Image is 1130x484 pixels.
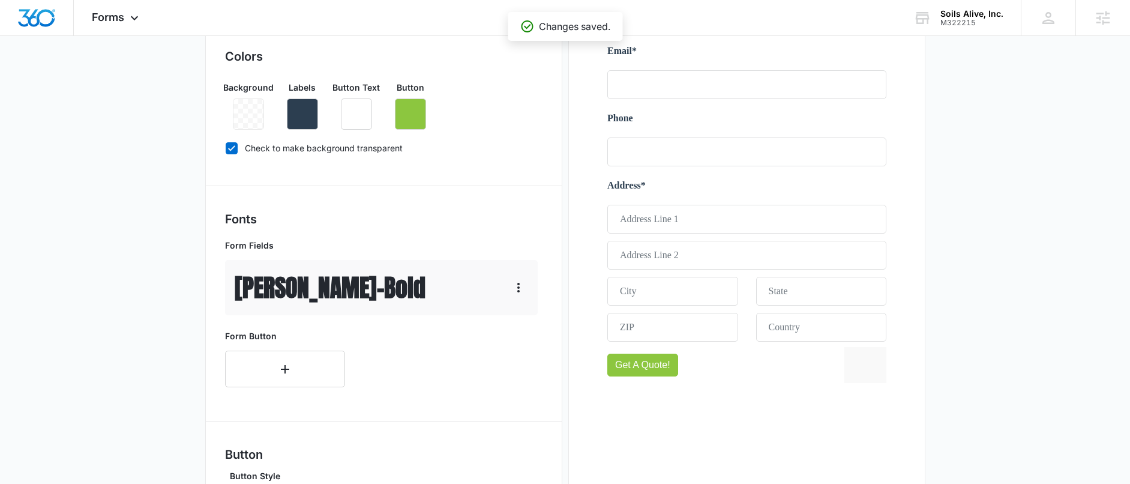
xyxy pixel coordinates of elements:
[92,11,124,23] span: Forms
[225,446,542,464] h3: Button
[332,81,380,94] p: Button Text
[225,239,538,252] p: Form Fields
[940,19,1003,27] div: account id
[223,81,274,94] p: Background
[230,470,547,482] label: Button Style
[149,336,280,365] input: Country
[225,210,542,228] h3: Fonts
[539,19,610,34] p: Changes saved.
[235,270,425,306] p: [PERSON_NAME] - Bold
[225,142,542,154] label: Check to make background transparent
[225,47,542,65] h3: Colors
[940,9,1003,19] div: account name
[397,81,424,94] p: Button
[149,300,280,329] input: State
[237,371,391,407] iframe: reCAPTCHA
[225,330,345,342] p: Form Button
[289,81,316,94] p: Labels
[8,383,63,393] span: Get A Quote!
